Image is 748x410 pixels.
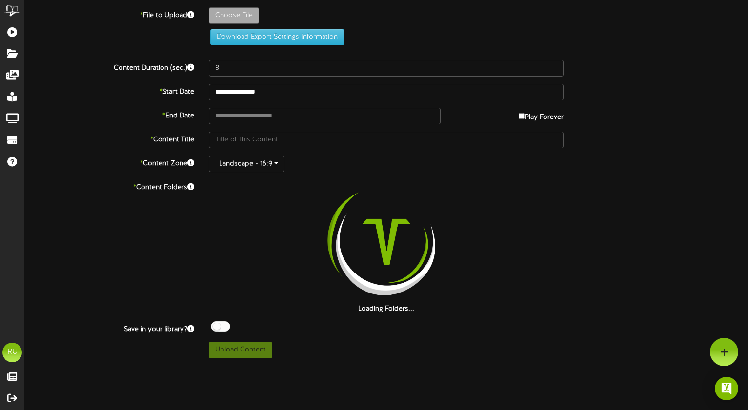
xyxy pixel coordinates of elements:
label: File to Upload [17,7,202,20]
div: Open Intercom Messenger [715,377,738,400]
label: Play Forever [519,108,564,122]
label: Content Zone [17,156,202,169]
div: RU [2,343,22,362]
button: Landscape - 16:9 [209,156,284,172]
a: Download Export Settings Information [205,33,344,40]
label: Save in your library? [17,321,202,334]
button: Download Export Settings Information [210,29,344,45]
label: Start Date [17,84,202,97]
label: Content Folders [17,179,202,193]
input: Play Forever [519,113,525,119]
label: Content Duration (sec.) [17,60,202,73]
input: Title of this Content [209,132,564,148]
button: Upload Content [209,342,272,358]
img: loading-spinner-2.png [324,179,449,304]
label: End Date [17,108,202,121]
label: Content Title [17,132,202,145]
strong: Loading Folders... [358,305,414,312]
